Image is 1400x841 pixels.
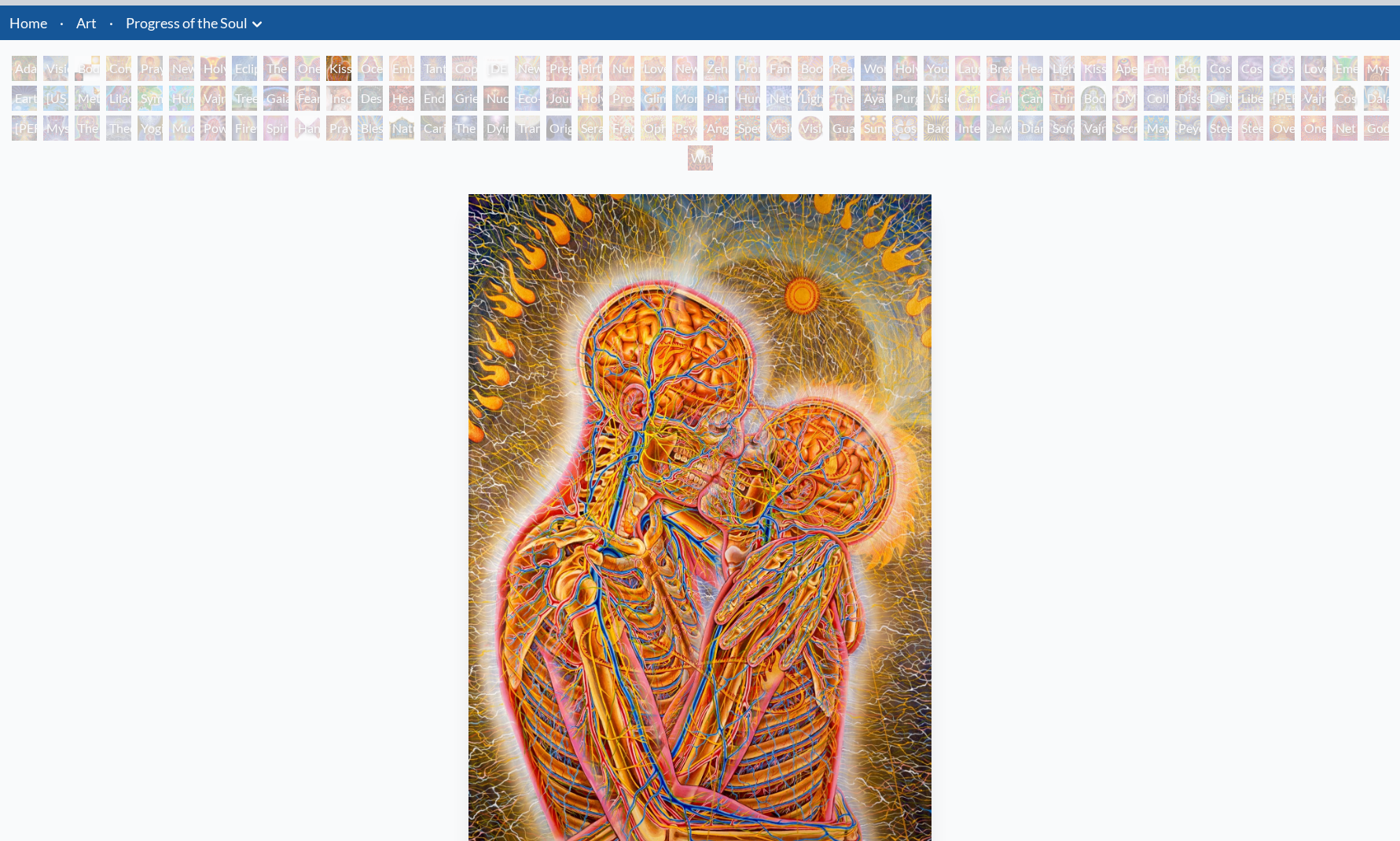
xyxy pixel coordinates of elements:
div: Glimpsing the Empyrean [641,86,666,111]
div: Laughing Man [955,56,980,81]
div: Collective Vision [1144,86,1169,111]
div: Hands that See [295,116,320,141]
div: Cosmic Creativity [1207,56,1232,81]
div: Symbiosis: Gall Wasp & Oak Tree [138,86,163,111]
div: Networks [766,86,792,111]
div: [PERSON_NAME] [12,116,37,141]
div: Visionary Origin of Language [43,56,68,81]
a: Art [76,12,97,34]
div: Cosmic Elf [892,116,917,141]
div: Zena Lotus [704,56,729,81]
div: Spirit Animates the Flesh [263,116,288,141]
div: Prostration [609,86,634,111]
div: Wonder [861,56,886,81]
div: Net of Being [1332,116,1358,141]
div: Holy Fire [578,86,603,111]
div: Nature of Mind [389,116,414,141]
div: One [1301,116,1326,141]
div: The Soul Finds It's Way [452,116,477,141]
div: Peyote Being [1175,116,1200,141]
div: Love is a Cosmic Force [1301,56,1326,81]
div: Holy Grail [200,56,226,81]
div: Promise [735,56,760,81]
div: Kiss of the [MEDICAL_DATA] [1081,56,1106,81]
div: Copulating [452,56,477,81]
div: Ayahuasca Visitation [861,86,886,111]
div: Holy Family [892,56,917,81]
div: Cannabis Sutra [987,86,1012,111]
div: Vision Tree [924,86,949,111]
div: Reading [829,56,854,81]
div: Aperture [1112,56,1137,81]
div: Birth [578,56,603,81]
div: Headache [389,86,414,111]
div: Vision Crystal [766,116,792,141]
div: Mysteriosa 2 [1364,56,1389,81]
div: Young & Old [924,56,949,81]
div: Yogi & the Möbius Sphere [138,116,163,141]
div: [DEMOGRAPHIC_DATA] Embryo [483,56,509,81]
div: One Taste [295,56,320,81]
div: Gaia [263,86,288,111]
div: Grieving [452,86,477,111]
div: Caring [421,116,446,141]
div: Cosmic [DEMOGRAPHIC_DATA] [1332,86,1358,111]
div: Ophanic Eyelash [641,116,666,141]
div: Vajra Guru [1301,86,1326,111]
div: The Shulgins and their Alchemical Angels [829,86,854,111]
div: Diamond Being [1018,116,1043,141]
div: Emerald Grail [1332,56,1358,81]
div: Cannabis Mudra [955,86,980,111]
div: Cannabacchus [1018,86,1043,111]
div: Praying [138,56,163,81]
div: Embracing [389,56,414,81]
div: Transfiguration [515,116,540,141]
div: New Man New Woman [169,56,194,81]
li: · [103,6,119,40]
div: Vision Crystal Tondo [798,116,823,141]
div: Nuclear Crucifixion [483,86,509,111]
div: Adam & Eve [12,56,37,81]
div: Boo-boo [798,56,823,81]
div: Godself [1364,116,1389,141]
div: Fractal Eyes [609,116,634,141]
div: Blessing Hand [358,116,383,141]
div: Secret Writing Being [1112,116,1137,141]
div: Jewel Being [987,116,1012,141]
div: Humming Bird [169,86,194,111]
div: Body, Mind, Spirit [75,56,100,81]
div: Liberation Through Seeing [1238,86,1263,111]
div: Despair [358,86,383,111]
div: Family [766,56,792,81]
div: Earth Energies [12,86,37,111]
div: Planetary Prayers [704,86,729,111]
div: Steeplehead 2 [1238,116,1263,141]
div: Firewalking [232,116,257,141]
div: Steeplehead 1 [1207,116,1232,141]
div: The Kiss [263,56,288,81]
div: Newborn [515,56,540,81]
div: Journey of the Wounded Healer [546,86,571,111]
div: Healing [1018,56,1043,81]
div: Lightweaver [1049,56,1075,81]
div: Power to the Peaceful [200,116,226,141]
a: Home [9,14,47,31]
div: New Family [672,56,697,81]
div: Vajra Being [1081,116,1106,141]
div: Tree & Person [232,86,257,111]
div: Tantra [421,56,446,81]
div: Spectral Lotus [735,116,760,141]
div: Psychomicrograph of a Fractal Paisley Cherub Feather Tip [672,116,697,141]
div: Lightworker [798,86,823,111]
div: Original Face [546,116,571,141]
div: Bardo Being [924,116,949,141]
div: Lilacs [106,86,131,111]
div: Dying [483,116,509,141]
div: Interbeing [955,116,980,141]
div: Ocean of Love Bliss [358,56,383,81]
div: Dissectional Art for Tool's Lateralus CD [1175,86,1200,111]
div: White Light [688,145,713,171]
div: Mystic Eye [43,116,68,141]
div: Fear [295,86,320,111]
div: Love Circuit [641,56,666,81]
